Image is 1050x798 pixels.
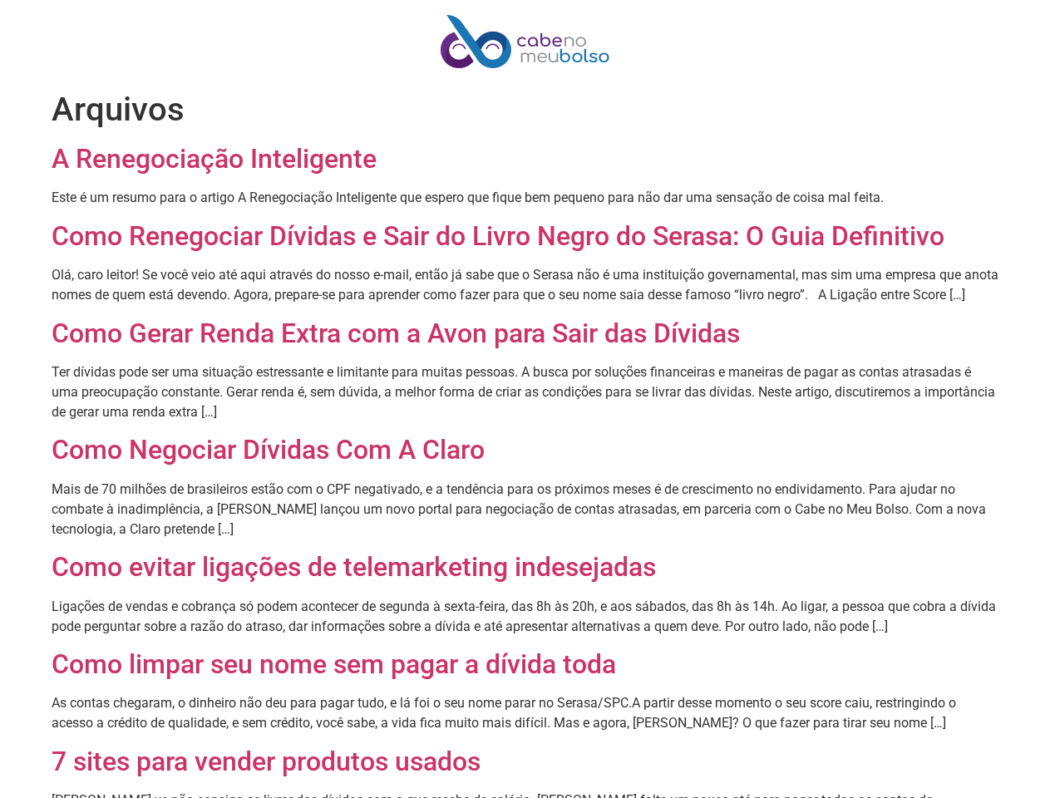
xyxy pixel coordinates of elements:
[52,188,999,208] p: Este é um resumo para o artigo A Renegociação Inteligente que espero que fique bem pequeno para n...
[52,143,377,175] a: A Renegociação Inteligente
[52,90,999,130] h1: Arquivos
[52,318,740,349] a: Como Gerar Renda Extra com a Avon para Sair das Dívidas
[52,434,485,465] a: Como Negociar Dívidas Com A Claro
[52,265,999,305] p: Olá, caro leitor! Se você veio até aqui através do nosso e-mail, então já sabe que o Serasa não é...
[52,551,656,583] a: Como evitar ligações de telemarketing indesejadas
[52,746,481,777] a: 7 sites para vender produtos usados
[52,597,999,637] p: Ligações de vendas e cobrança só podem acontecer de segunda à sexta-feira, das 8h às 20h, e aos s...
[52,648,616,680] a: Como limpar seu nome sem pagar a dívida toda
[52,362,999,422] p: Ter dívidas pode ser uma situação estressante e limitante para muitas pessoas. A busca por soluçõ...
[441,15,610,68] img: Cabe no Meu Bolso
[52,480,999,539] p: Mais de 70 milhões de brasileiros estão com o CPF negativado, e a tendência para os próximos mese...
[52,693,999,733] p: As contas chegaram, o dinheiro não deu para pagar tudo, e lá foi o seu nome parar no Serasa/SPC.A...
[52,220,944,252] a: Como Renegociar Dívidas e Sair do Livro Negro do Serasa: O Guia Definitivo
